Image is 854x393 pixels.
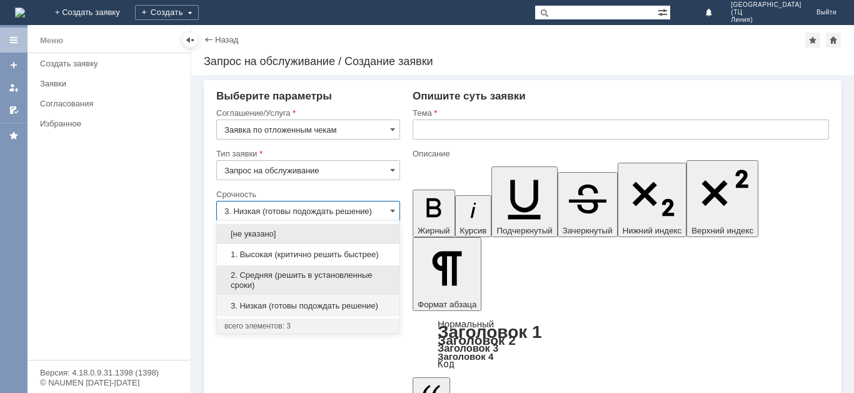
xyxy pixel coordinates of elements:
[216,150,398,158] div: Тип заявки
[40,379,178,387] div: © NAUMEN [DATE]-[DATE]
[40,33,63,48] div: Меню
[623,226,682,235] span: Нижний индекс
[496,226,552,235] span: Подчеркнутый
[491,166,557,237] button: Подчеркнутый
[224,321,392,331] div: всего элементов: 3
[4,100,24,120] a: Мои согласования
[4,55,24,75] a: Создать заявку
[438,342,498,354] a: Заголовок 3
[413,109,826,117] div: Тема
[224,250,392,260] span: 1. Высокая (критично решить быстрее)
[438,333,516,347] a: Заголовок 2
[40,99,183,108] div: Согласования
[4,78,24,98] a: Мои заявки
[40,59,183,68] div: Создать заявку
[35,54,188,73] a: Создать заявку
[215,35,238,44] a: Назад
[40,119,169,128] div: Избранное
[731,9,801,16] span: (ТЦ
[35,94,188,113] a: Согласования
[413,237,481,311] button: Формат абзаца
[15,8,25,18] a: Перейти на домашнюю страницу
[224,229,392,239] span: [не указано]
[418,300,476,309] span: Формат абзаца
[413,90,526,102] span: Опишите суть заявки
[805,33,820,48] div: Добавить в избранное
[731,16,801,24] span: Линия)
[460,226,487,235] span: Курсив
[418,226,450,235] span: Жирный
[15,8,25,18] img: logo
[731,1,801,9] span: [GEOGRAPHIC_DATA]
[40,79,183,88] div: Заявки
[658,6,670,18] span: Расширенный поиск
[216,90,332,102] span: Выберите параметры
[224,301,392,311] span: 3. Низкая (готовы подождать решение)
[826,33,841,48] div: Сделать домашней страницей
[438,322,542,342] a: Заголовок 1
[40,369,178,377] div: Версия: 4.18.0.9.31.1398 (1398)
[183,33,198,48] div: Скрыть меню
[438,351,493,362] a: Заголовок 4
[224,270,392,290] span: 2. Средняя (решить в установленные сроки)
[618,163,687,237] button: Нижний индекс
[413,150,826,158] div: Описание
[216,109,398,117] div: Соглашение/Услуга
[438,319,494,329] a: Нормальный
[413,320,829,369] div: Формат абзаца
[686,160,758,237] button: Верхний индекс
[455,195,492,237] button: Курсив
[135,5,199,20] div: Создать
[216,190,398,198] div: Срочность
[558,172,618,237] button: Зачеркнутый
[413,190,455,237] button: Жирный
[563,226,613,235] span: Зачеркнутый
[35,74,188,93] a: Заявки
[691,226,753,235] span: Верхний индекс
[438,359,455,370] a: Код
[204,55,841,68] div: Запрос на обслуживание / Создание заявки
